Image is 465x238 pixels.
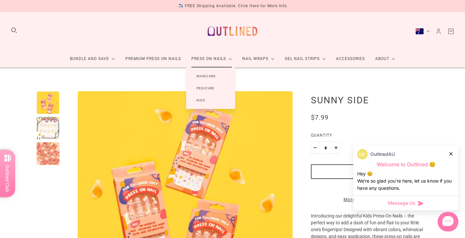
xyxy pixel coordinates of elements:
button: Search [10,27,18,34]
span: Message Us [388,200,415,206]
p: OutlinedAU [370,151,395,158]
h1: Sunny Side [311,95,428,106]
a: Pedicure [186,82,225,94]
button: Australia [415,28,430,35]
button: Plus [332,141,340,154]
a: Bundle and Save [65,50,120,67]
label: Quantity [311,132,428,141]
a: Press On Nails [186,50,237,67]
button: Minus [311,141,319,154]
a: Manicure [186,70,226,82]
a: Gel Nail Strips [280,50,331,67]
a: Cart [447,28,455,35]
a: More payment options [311,196,428,203]
a: Accessories [331,50,370,67]
p: Welcome to Outlined 😊 [357,161,455,168]
a: Account [435,28,442,35]
div: Hey 😊 We‘re so glad you’re here, let us know if you have any questions. [357,170,455,192]
div: ✈️ FREE Shipping Available. Click Here for More Info [178,3,287,9]
span: $7.99 [311,113,329,121]
a: Nail Wraps [237,50,280,67]
a: Kids [186,94,216,106]
img: data:image/png;base64,iVBORw0KGgoAAAANSUhEUgAAACQAAAAkCAYAAADhAJiYAAAC6klEQVR4AexVS2gUQRB9M7Ozs79... [357,149,368,159]
a: Outlined [204,17,261,45]
button: Add to cart [311,164,428,179]
a: Premium Press On Nails [120,50,186,67]
a: About [370,50,400,67]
